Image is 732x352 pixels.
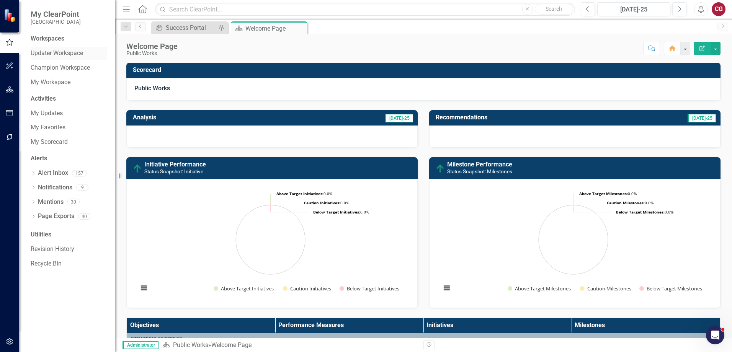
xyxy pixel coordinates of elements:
[76,184,88,191] div: 9
[706,326,724,344] iframe: Intercom live chat
[31,123,107,132] a: My Favorites
[139,283,149,293] button: View chart menu, Chart
[31,19,81,25] small: [GEOGRAPHIC_DATA]
[38,212,74,221] a: Page Exports
[126,42,178,51] div: Welcome Page
[546,6,562,12] span: Search
[508,285,571,292] button: Show Above Target Milestones
[133,67,717,73] h3: Scorecard
[276,191,324,196] tspan: Above Target Initiatives:
[436,164,445,173] img: Above Target
[38,169,68,178] a: Alert Inbox
[688,114,716,122] span: [DATE]-25
[144,168,203,174] small: Status Snapshot: Initiative
[31,10,81,19] span: My ClearPoint
[166,23,216,33] div: Success Portal
[276,191,332,196] text: 0.0%
[133,164,142,173] img: Above Target
[31,154,107,163] div: Alerts
[340,285,400,292] button: Show Below Target Initiatives
[38,183,72,192] a: Notifications
[535,4,573,15] button: Search
[313,209,360,215] tspan: Below Target Initiatives:
[436,114,616,121] h3: Recommendations
[67,199,80,205] div: 30
[616,209,665,215] tspan: Below Target Milestones:
[313,209,369,215] text: 0.0%
[144,161,206,168] a: Initiative Performance
[31,95,107,103] div: Activities
[616,209,673,215] text: 0.0%
[447,161,512,168] a: Milestone Performance
[304,200,340,205] tspan: Caution Initiatives:
[385,114,413,122] span: [DATE]-25
[712,2,725,16] button: CG
[31,49,107,58] a: Updater Workspace
[437,185,709,300] svg: Interactive chart
[153,23,216,33] a: Success Portal
[597,2,670,16] button: [DATE]-25
[173,341,208,349] a: Public Works
[31,109,107,118] a: My Updates
[283,285,331,292] button: Show Caution Initiatives
[134,85,170,92] strong: Public Works
[133,114,258,121] h3: Analysis
[437,185,712,300] div: Chart. Highcharts interactive chart.
[607,200,645,205] tspan: Caution Milestones:
[579,191,637,196] text: 0.0%
[580,285,631,292] button: Show Caution Milestones
[126,51,178,56] div: Public Works
[123,341,158,349] span: Administrator
[579,191,628,196] tspan: Above Target Milestones:
[600,5,668,14] div: [DATE]-25
[134,185,410,300] div: Chart. Highcharts interactive chart.
[214,285,274,292] button: Show Above Target Initiatives
[4,8,17,22] img: ClearPoint Strategy
[31,245,107,254] a: Revision History
[607,200,654,205] text: 0.0%
[162,341,418,350] div: »
[134,185,407,300] svg: Interactive chart
[72,170,87,176] div: 157
[245,24,306,33] div: Welcome Page
[31,34,64,43] div: Workspaces
[38,198,64,207] a: Mentions
[441,283,452,293] button: View chart menu, Chart
[131,336,716,342] div: Strategic Priorities
[211,341,252,349] div: Welcome Page
[304,200,349,205] text: 0.0%
[31,64,107,72] a: Champion Workspace
[78,213,90,220] div: 40
[639,285,703,292] button: Show Below Target Milestones
[31,138,107,147] a: My Scorecard
[447,168,512,174] small: Status Snapshot: Milestones
[155,3,575,16] input: Search ClearPoint...
[31,78,107,87] a: My Workspace
[31,230,107,239] div: Utilities
[31,259,107,268] a: Recycle Bin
